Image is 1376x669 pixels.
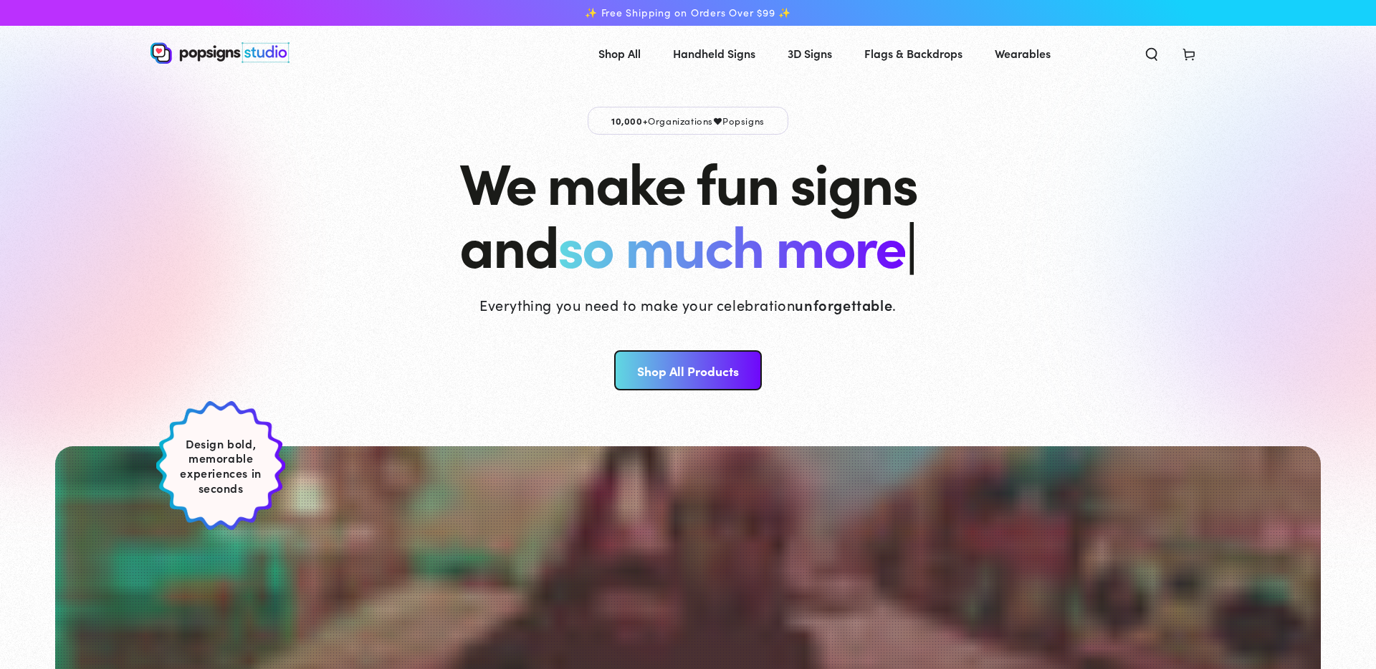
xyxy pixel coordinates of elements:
[984,34,1061,72] a: Wearables
[905,203,916,284] span: |
[662,34,766,72] a: Handheld Signs
[611,114,648,127] span: 10,000+
[777,34,843,72] a: 3D Signs
[864,43,962,64] span: Flags & Backdrops
[673,43,755,64] span: Handheld Signs
[1133,37,1170,69] summary: Search our site
[558,203,905,283] span: so much more
[614,350,761,390] a: Shop All Products
[479,294,897,314] p: Everything you need to make your celebration .
[588,107,788,135] p: Organizations Popsigns
[150,42,290,64] img: Popsigns Studio
[459,149,917,275] h1: We make fun signs and
[598,43,641,64] span: Shop All
[588,34,651,72] a: Shop All
[795,294,892,314] strong: unforgettable
[788,43,832,64] span: 3D Signs
[854,34,973,72] a: Flags & Backdrops
[995,43,1051,64] span: Wearables
[585,6,791,19] span: ✨ Free Shipping on Orders Over $99 ✨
